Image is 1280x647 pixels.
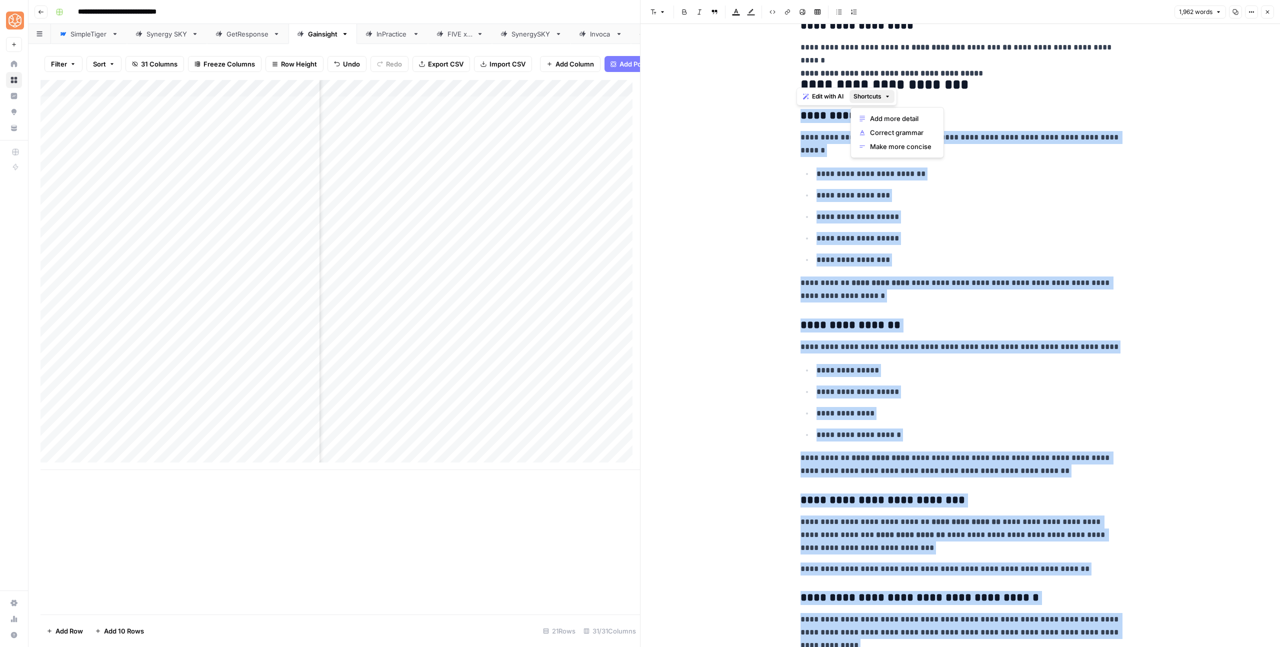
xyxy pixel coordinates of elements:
[590,29,611,39] div: Invoca
[86,56,121,72] button: Sort
[579,623,640,639] div: 31/31 Columns
[870,113,931,123] span: Add more detail
[1174,5,1226,18] button: 1,962 words
[447,29,472,39] div: FIVE x 5
[125,56,184,72] button: 31 Columns
[619,59,674,69] span: Add Power Agent
[51,59,67,69] span: Filter
[428,24,492,44] a: FIVE x 5
[6,104,22,120] a: Opportunities
[308,29,337,39] div: Gainsight
[357,24,428,44] a: InPractice
[327,56,366,72] button: Undo
[492,24,570,44] a: SynergySKY
[870,141,931,151] span: Make more concise
[555,59,594,69] span: Add Column
[799,90,847,103] button: Edit with AI
[6,11,24,29] img: SimpleTiger Logo
[540,56,600,72] button: Add Column
[288,24,357,44] a: Gainsight
[604,56,680,72] button: Add Power Agent
[51,24,127,44] a: SimpleTiger
[6,627,22,643] button: Help + Support
[812,92,843,101] span: Edit with AI
[70,29,107,39] div: SimpleTiger
[281,59,317,69] span: Row Height
[539,623,579,639] div: 21 Rows
[489,59,525,69] span: Import CSV
[93,59,106,69] span: Sort
[343,59,360,69] span: Undo
[428,59,463,69] span: Export CSV
[6,8,22,33] button: Workspace: SimpleTiger
[474,56,532,72] button: Import CSV
[127,24,207,44] a: Synergy SKY
[1179,7,1212,16] span: 1,962 words
[6,56,22,72] a: Home
[203,59,255,69] span: Freeze Columns
[104,626,144,636] span: Add 10 Rows
[141,59,177,69] span: 31 Columns
[386,59,402,69] span: Redo
[265,56,323,72] button: Row Height
[6,72,22,88] a: Browse
[55,626,83,636] span: Add Row
[6,88,22,104] a: Insights
[850,107,944,158] div: Shortcuts
[853,92,881,101] span: Shortcuts
[376,29,408,39] div: InPractice
[570,24,631,44] a: Invoca
[226,29,269,39] div: GetResponse
[631,24,714,44] a: EmpowerEMR
[40,623,89,639] button: Add Row
[44,56,82,72] button: Filter
[370,56,408,72] button: Redo
[6,611,22,627] a: Usage
[412,56,470,72] button: Export CSV
[188,56,261,72] button: Freeze Columns
[6,595,22,611] a: Settings
[89,623,150,639] button: Add 10 Rows
[207,24,288,44] a: GetResponse
[511,29,551,39] div: SynergySKY
[870,127,931,137] span: Correct grammar
[849,90,894,103] button: Shortcuts
[6,120,22,136] a: Your Data
[146,29,187,39] div: Synergy SKY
